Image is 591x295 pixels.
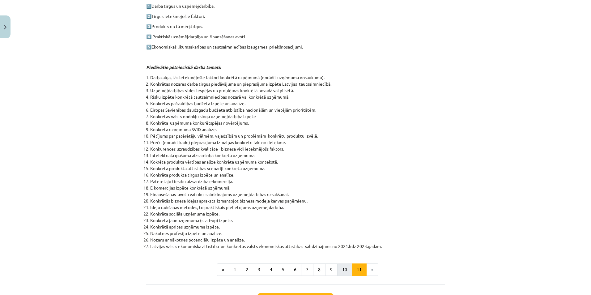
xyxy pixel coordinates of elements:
nav: Page navigation example [146,263,445,276]
li: Konkrētas pašvaldības budžeta izpēte un analīze. [150,100,445,107]
button: 7 [301,263,313,276]
li: Risku izpēte konkrētā tautsaimniecības nozarē vai konkrētā uzņēmumā. [150,94,445,100]
li: Latvijas valsts ekonomiskā attīstība un konkrētas valsts ekonomiskās attīstības salīdzinājums no ... [150,243,445,250]
p: 1️⃣ Darba tirgus un uzņēmējdarbība. [146,3,445,9]
li: Konkrētas valsts nodokļu sloga uzņēmējdarbībā izpēte [150,113,445,120]
li: Preču (norādīt kādu) pieprasījuma izmaiņas konkrētu faktoru ietekmē. [150,139,445,146]
li: Intelektuālā īpašuma aizsardzība konkrētā uzņēmumā. [150,152,445,159]
li: Nākotnes profesiju izpēte un analīze. [150,230,445,237]
button: « [217,263,229,276]
button: 10 [337,263,352,276]
li: Pētījums par patērētāju vēlmēm, vajadzībām un problēmām konkrētu produktu izvēlē. [150,133,445,139]
li: Konkrētā aprites uzņēmuma izpēte. [150,224,445,230]
li: Eiropas Savienības daudzgadu budžeta atbilstība nacionālām un vietējām prioritātēm. [150,107,445,113]
li: Finansēšanas avotu vai rīku salīdzinājums uzņēmējdarbības uzsākšanai. [150,191,445,198]
button: 2 [241,263,253,276]
p: 5️⃣ Ekonomiskaš likumsakarības un tautsaimniecības izaugsmes priekšnosacījumi. [146,44,445,50]
p: 4️⃣ Praktiskā uzņēmējdarbība un finansēšanas avoti. [146,33,445,40]
p: 3️⃣ Produkts un tā mērķtrigus. [146,23,445,30]
button: 6 [289,263,301,276]
li: Patērētāju tiesību aizsardzība e-komercijā. [150,178,445,185]
li: Konkrēta uzņēmuma konkurētspējas novērtējums. [150,120,445,126]
li: E-komercijas izpēte konkrētā uzņēmumā. [150,185,445,191]
li: Konkrēta sociāla uzņēmuma izpēte. [150,211,445,217]
li: Nozaru ar nākotnes potenciālu izpēte un analīze. [150,237,445,243]
li: Konkrētā produkta attīstības scenāriji konkrētā uzņēmumā. [150,165,445,172]
li: Konkrēta uzņēmuma SVID analīze. [150,126,445,133]
button: 5 [277,263,289,276]
li: Konkrētās biznesa idejas apraksts izmantojot biznesa modeļa kanvas paņēmienu. [150,198,445,204]
img: icon-close-lesson-0947bae3869378f0d4975bcd49f059093ad1ed9edebbc8119c70593378902aed.svg [4,25,6,29]
button: 8 [313,263,325,276]
button: 1 [229,263,241,276]
li: Konkrētā jaunuzņēmuma (start-up) izpēte. [150,217,445,224]
button: 11 [352,263,367,276]
li: Uzņēmējdarbības vides iespējas un problēmas konkrētā novadā vai pilsētā. [150,87,445,94]
button: 4 [265,263,277,276]
li: Ideju radīšanas metodes, to praktiskais pielietojums uzņēmējdarbībā. [150,204,445,211]
i: Piedāvātie pētnieciskā darba temati: [146,64,221,70]
li: Konkrēta produkta tirgus izpēte un analīze. [150,172,445,178]
button: 3 [253,263,265,276]
p: 2️⃣ Tirgus ietekmējošie faktori. [146,13,445,19]
li: Konkurences uzraudzības kvalitāte - biznesa vidi ietekmējošs faktors. [150,146,445,152]
button: 9 [325,263,338,276]
li: Konkrētas nozares darba tirgus piedāvājuma un pieprasījuma izpēte Latvijas tautsaimniecībā. [150,81,445,87]
li: Darba alga, tās ietekmējošie faktori konkrētā uzņēmumā (norādīt uzņēmuma nosaukumu). [150,74,445,81]
li: Kokrēta produkta vērtības analīze konkrēta uzņēmuma kontekstā. [150,159,445,165]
